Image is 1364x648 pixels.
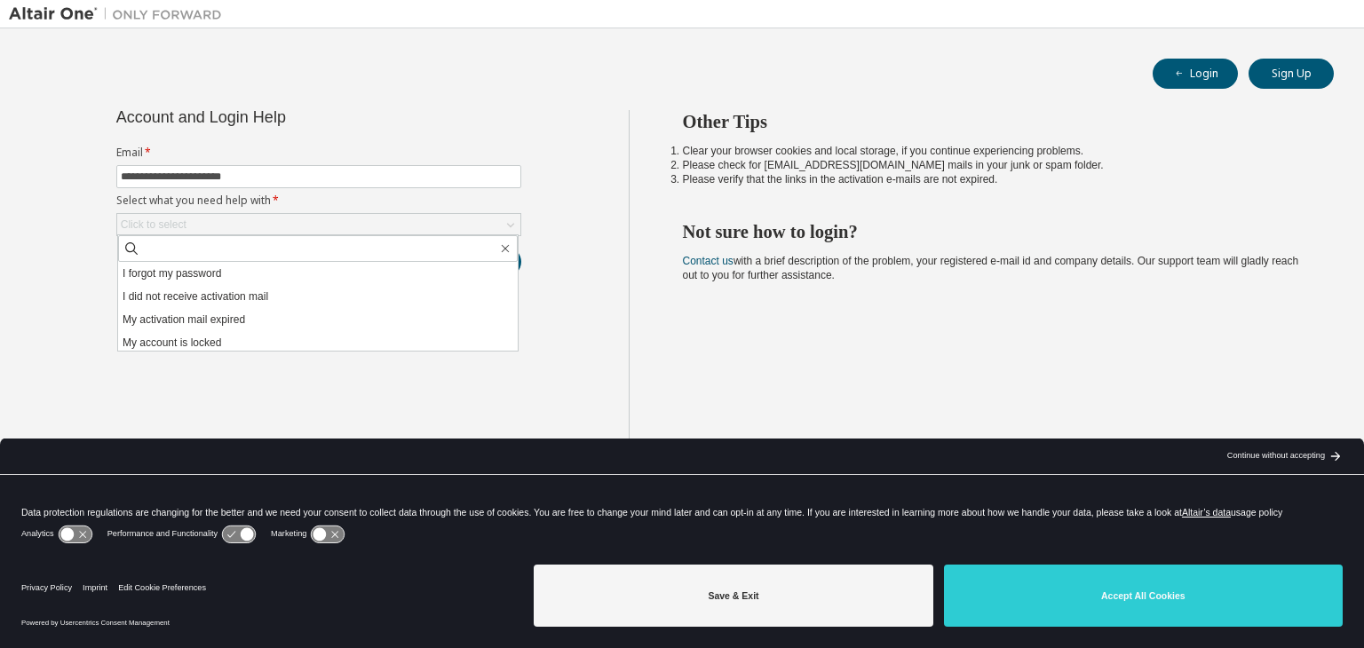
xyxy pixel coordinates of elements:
div: Account and Login Help [116,110,440,124]
h2: Not sure how to login? [683,220,1303,243]
li: I forgot my password [118,262,518,285]
button: Login [1153,59,1238,89]
li: Please check for [EMAIL_ADDRESS][DOMAIN_NAME] mails in your junk or spam folder. [683,158,1303,172]
h2: Other Tips [683,110,1303,133]
a: Contact us [683,255,734,267]
label: Email [116,146,521,160]
button: Sign Up [1249,59,1334,89]
div: Click to select [117,214,520,235]
li: Please verify that the links in the activation e-mails are not expired. [683,172,1303,186]
div: Click to select [121,217,186,232]
span: with a brief description of the problem, your registered e-mail id and company details. Our suppo... [683,255,1299,281]
label: Select what you need help with [116,194,521,208]
img: Altair One [9,5,231,23]
li: Clear your browser cookies and local storage, if you continue experiencing problems. [683,144,1303,158]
